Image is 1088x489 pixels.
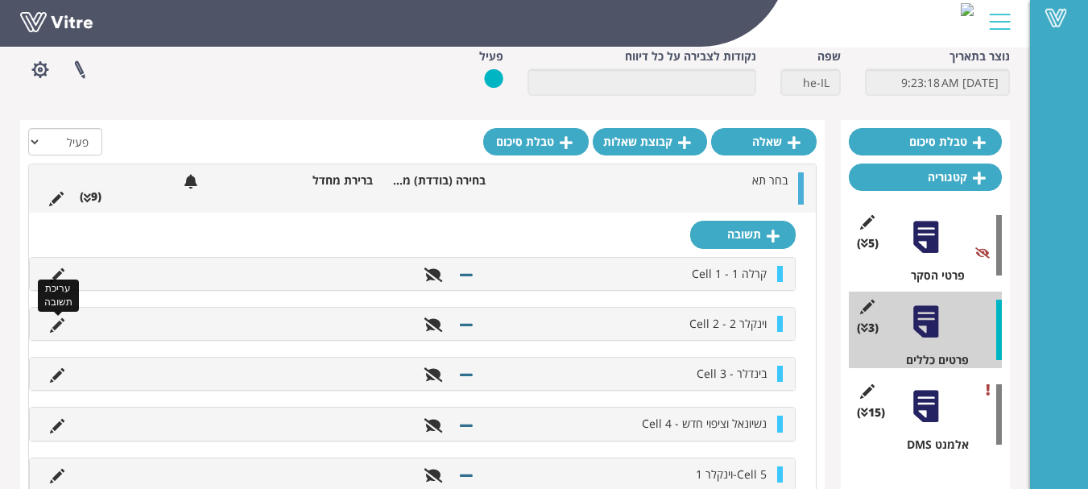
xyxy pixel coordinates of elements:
span: Cell 5-וינקלר 1 [696,466,767,482]
div: אלמנט DMS [861,437,1002,453]
span: נשיונאל וציפוי חדש - Cell 4 [642,416,767,431]
span: (5 ) [857,235,879,251]
a: שאלה [711,128,817,155]
a: טבלת סיכום [483,128,589,155]
span: קרלה 1 - Cell 1 [692,266,767,281]
label: פעיל [479,48,503,64]
a: תשובה [690,221,796,248]
a: טבלת סיכום [849,128,1002,155]
li: ברירת מחדל [267,172,381,189]
span: (15 ) [857,404,885,421]
span: (3 ) [857,320,879,336]
label: נוצר בתאריך [949,48,1010,64]
img: yes [484,68,503,89]
span: בינדלר - Cell 3 [697,366,767,381]
div: עריכת תשובה [38,280,79,312]
a: קטגוריה [849,164,1002,191]
a: קבוצת שאלות [593,128,707,155]
li: (9 ) [72,189,110,205]
div: פרטי הסקר [861,267,1002,284]
label: נקודות לצבירה על כל דיווח [625,48,756,64]
div: פרטים כללים [861,352,1002,368]
img: af1731f1-fc1c-47dd-8edd-e51c8153d184.png [961,3,974,16]
span: וינקלר 2 - Cell 2 [689,316,767,331]
span: בחר תא [752,172,788,188]
label: שפה [817,48,841,64]
li: בחירה (בודדת) מתוך רשימה [381,172,494,189]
